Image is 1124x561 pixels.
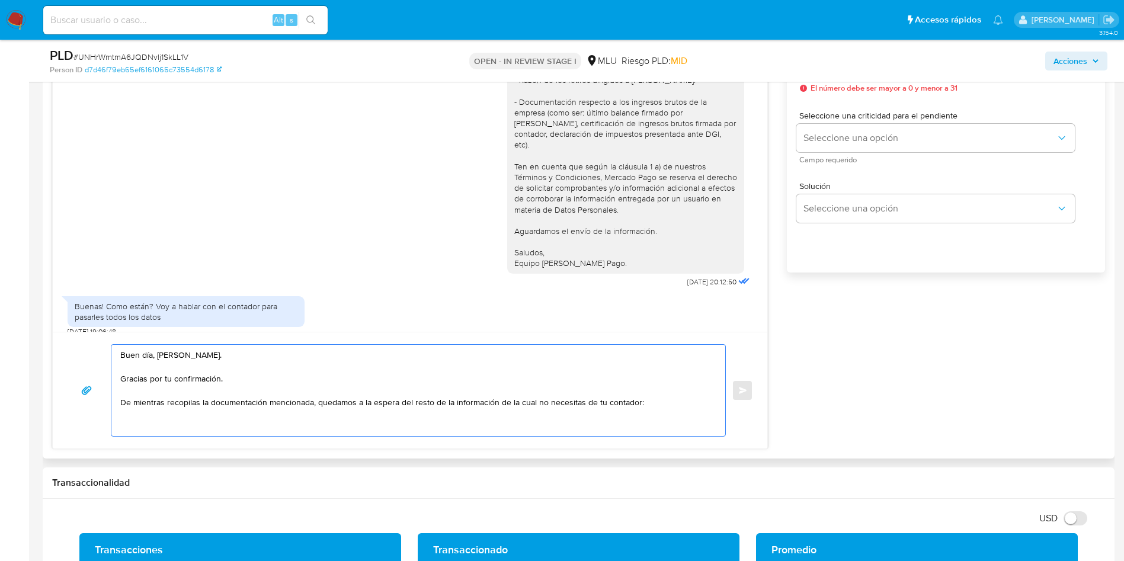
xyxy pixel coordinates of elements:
p: antonio.rossel@mercadolibre.com [1032,14,1099,25]
a: d7d46f79eb65ef6161065c73554d6178 [85,65,222,75]
textarea: Buen día, [PERSON_NAME]. Gracias por tu confirmación. De mientras recopilas la documentación menc... [120,345,710,436]
button: Acciones [1045,52,1107,70]
span: Seleccione una opción [803,203,1056,214]
b: Person ID [50,65,82,75]
input: Buscar usuario o caso... [43,12,328,28]
span: MID [671,54,687,68]
span: Solución [799,182,1078,190]
span: Alt [274,14,283,25]
span: Riesgo PLD: [622,55,687,68]
h1: Transaccionalidad [52,477,1105,489]
span: s [290,14,293,25]
button: Seleccione una opción [796,194,1075,223]
span: # UNHrWmtmA6JQDNvlj1SkLL1V [73,51,188,63]
span: [DATE] 20:12:50 [687,277,736,287]
span: 3.154.0 [1099,28,1118,37]
a: Salir [1103,14,1115,26]
span: Seleccione una opción [803,132,1056,144]
span: Seleccione una criticidad para el pendiente [799,111,1078,120]
b: PLD [50,46,73,65]
div: MLU [586,55,617,68]
button: search-icon [299,12,323,28]
a: Notificaciones [993,15,1003,25]
span: [DATE] 19:06:48 [68,327,116,336]
p: OPEN - IN REVIEW STAGE I [469,53,581,69]
span: Acciones [1053,52,1087,70]
button: Seleccione una opción [796,124,1075,152]
span: Accesos rápidos [915,14,981,26]
span: El número debe ser mayor a 0 y menor a 31 [811,84,958,92]
div: Buenas! Como están? Voy a hablar con el contador para pasarles todos los datos [75,301,297,322]
span: Campo requerido [799,157,1078,163]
